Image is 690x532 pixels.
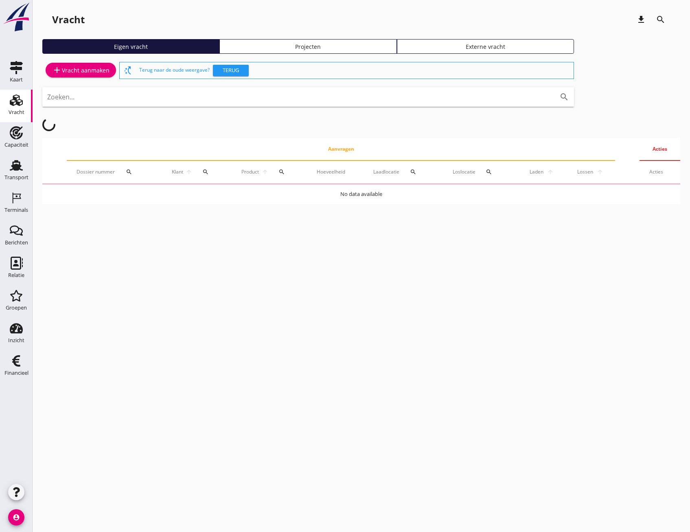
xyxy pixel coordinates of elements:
[4,207,28,213] div: Terminals
[8,509,24,525] i: account_circle
[67,138,615,160] th: Aanvragen
[46,42,216,51] div: Eigen vracht
[545,169,556,175] i: arrow_upward
[528,168,545,176] span: Laden
[139,62,570,79] div: Terug naar de oude weergave?
[240,168,260,176] span: Product
[219,39,396,54] a: Projecten
[126,169,132,175] i: search
[77,162,151,182] div: Dossier nummer
[453,162,508,182] div: Loslocatie
[213,65,249,76] button: Terug
[216,66,245,75] div: Terug
[640,138,680,160] th: Acties
[260,169,269,175] i: arrow_upward
[184,169,194,175] i: arrow_upward
[317,168,354,176] div: Hoeveelheid
[401,42,570,51] div: Externe vracht
[410,169,416,175] i: search
[52,65,110,75] div: Vracht aanmaken
[223,42,393,51] div: Projecten
[5,240,28,245] div: Berichten
[8,273,24,278] div: Relatie
[373,162,433,182] div: Laadlocatie
[4,142,28,147] div: Capaciteit
[123,66,133,75] i: switch_access_shortcut
[559,92,569,102] i: search
[6,305,27,310] div: Groepen
[46,63,116,77] a: Vracht aanmaken
[397,39,574,54] a: Externe vracht
[10,77,23,82] div: Kaart
[9,110,24,115] div: Vracht
[486,169,492,175] i: search
[42,39,219,54] a: Eigen vracht
[202,169,209,175] i: search
[656,15,666,24] i: search
[595,169,605,175] i: arrow_upward
[8,338,24,343] div: Inzicht
[2,2,31,32] img: logo-small.a267ee39.svg
[278,169,285,175] i: search
[4,370,28,376] div: Financieel
[649,168,670,176] div: Acties
[170,168,184,176] span: Klant
[52,65,62,75] i: add
[47,90,546,103] input: Zoeken...
[4,175,28,180] div: Transport
[636,15,646,24] i: download
[52,13,85,26] div: Vracht
[575,168,595,176] span: Lossen
[42,185,680,204] td: No data available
